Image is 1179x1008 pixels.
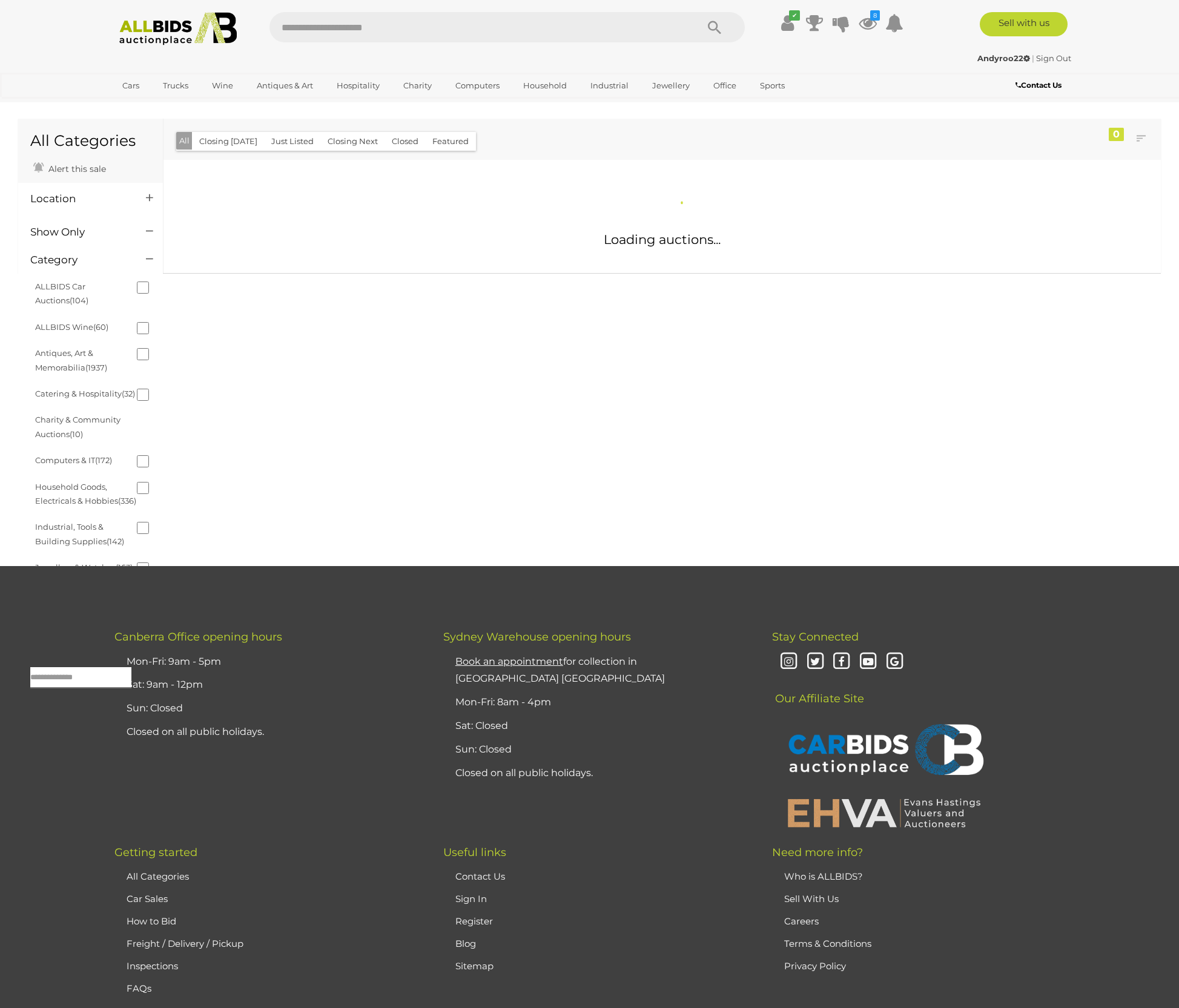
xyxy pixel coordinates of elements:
[127,960,178,972] a: Inspections
[977,53,1032,63] a: Andyroo22
[45,163,106,174] span: Alert this sale
[30,254,128,266] h4: Category
[176,132,193,150] button: All
[684,12,745,42] button: Search
[70,295,88,305] span: (104)
[1036,53,1071,63] a: Sign Out
[85,363,107,372] span: (1937)
[447,76,507,96] a: Computers
[784,915,819,927] a: Careers
[30,133,151,150] h1: All Categories
[455,871,505,882] a: Contact Us
[772,630,859,644] span: Stay Connected
[329,76,388,96] a: Hospitality
[452,762,742,785] li: Closed on all public holidays.
[127,983,151,994] a: FAQs
[114,96,216,116] a: [GEOGRAPHIC_DATA]
[425,132,476,151] button: Featured
[455,656,665,685] a: Book an appointmentfor collection in [GEOGRAPHIC_DATA] [GEOGRAPHIC_DATA]
[870,10,880,21] i: 8
[778,651,799,673] i: Instagram
[30,159,109,177] a: Alert this sale
[455,960,494,972] a: Sitemap
[772,674,864,705] span: Our Affiliate Site
[35,348,107,372] a: Antiques, Art & Memorabilia(1937)
[859,12,877,34] a: 8
[35,455,112,465] a: Computers & IT(172)
[264,132,321,151] button: Just Listed
[124,697,413,720] li: Sun: Closed
[452,738,742,762] li: Sun: Closed
[122,389,135,398] span: (32)
[980,12,1068,36] a: Sell with us
[118,496,136,506] span: (336)
[789,10,800,21] i: ✔
[1016,79,1065,92] a: Contact Us
[155,76,196,96] a: Trucks
[35,562,133,572] a: Jewellery & Watches(163)
[249,76,321,96] a: Antiques & Art
[35,415,121,438] a: Charity & Community Auctions(10)
[70,429,83,439] span: (10)
[781,711,987,791] img: CARBIDS Auctionplace
[127,893,168,904] a: Car Sales
[35,522,124,545] a: Industrial, Tools & Building Supplies(142)
[320,132,385,151] button: Closing Next
[805,651,826,673] i: Twitter
[977,53,1030,63] strong: Andyroo22
[583,76,636,96] a: Industrial
[831,651,852,673] i: Facebook
[455,938,476,949] a: Blog
[35,482,136,506] a: Household Goods, Electricals & Hobbies(336)
[884,651,905,673] i: Google
[114,630,282,644] span: Canberra Office opening hours
[385,132,426,151] button: Closed
[443,846,506,859] span: Useful links
[116,562,133,572] span: (163)
[455,893,487,904] a: Sign In
[784,871,863,882] a: Who is ALLBIDS?
[1032,53,1034,63] span: |
[784,960,846,972] a: Privacy Policy
[443,630,631,644] span: Sydney Warehouse opening hours
[192,132,265,151] button: Closing [DATE]
[604,232,721,247] span: Loading auctions...
[30,193,128,205] h4: Location
[124,650,413,674] li: Mon-Fri: 9am - 5pm
[752,76,793,96] a: Sports
[113,12,244,45] img: Allbids.com.au
[204,76,241,96] a: Wine
[772,846,863,859] span: Need more info?
[1016,81,1062,90] b: Contact Us
[515,76,575,96] a: Household
[35,389,135,398] a: Catering & Hospitality(32)
[124,673,413,697] li: Sat: 9am - 12pm
[644,76,698,96] a: Jewellery
[114,846,197,859] span: Getting started
[455,915,493,927] a: Register
[452,714,742,738] li: Sat: Closed
[779,12,797,34] a: ✔
[784,893,839,904] a: Sell With Us
[395,76,440,96] a: Charity
[30,226,128,238] h4: Show Only
[35,282,88,305] a: ALLBIDS Car Auctions(104)
[455,656,563,667] u: Book an appointment
[784,938,871,949] a: Terms & Conditions
[127,938,243,949] a: Freight / Delivery / Pickup
[93,322,108,332] span: (60)
[127,915,176,927] a: How to Bid
[107,536,124,546] span: (142)
[452,691,742,714] li: Mon-Fri: 8am - 4pm
[95,455,112,465] span: (172)
[114,76,147,96] a: Cars
[1109,128,1124,141] div: 0
[857,651,879,673] i: Youtube
[705,76,744,96] a: Office
[127,871,189,882] a: All Categories
[35,322,108,332] a: ALLBIDS Wine(60)
[781,797,987,828] img: EHVA | Evans Hastings Valuers and Auctioneers
[124,720,413,744] li: Closed on all public holidays.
